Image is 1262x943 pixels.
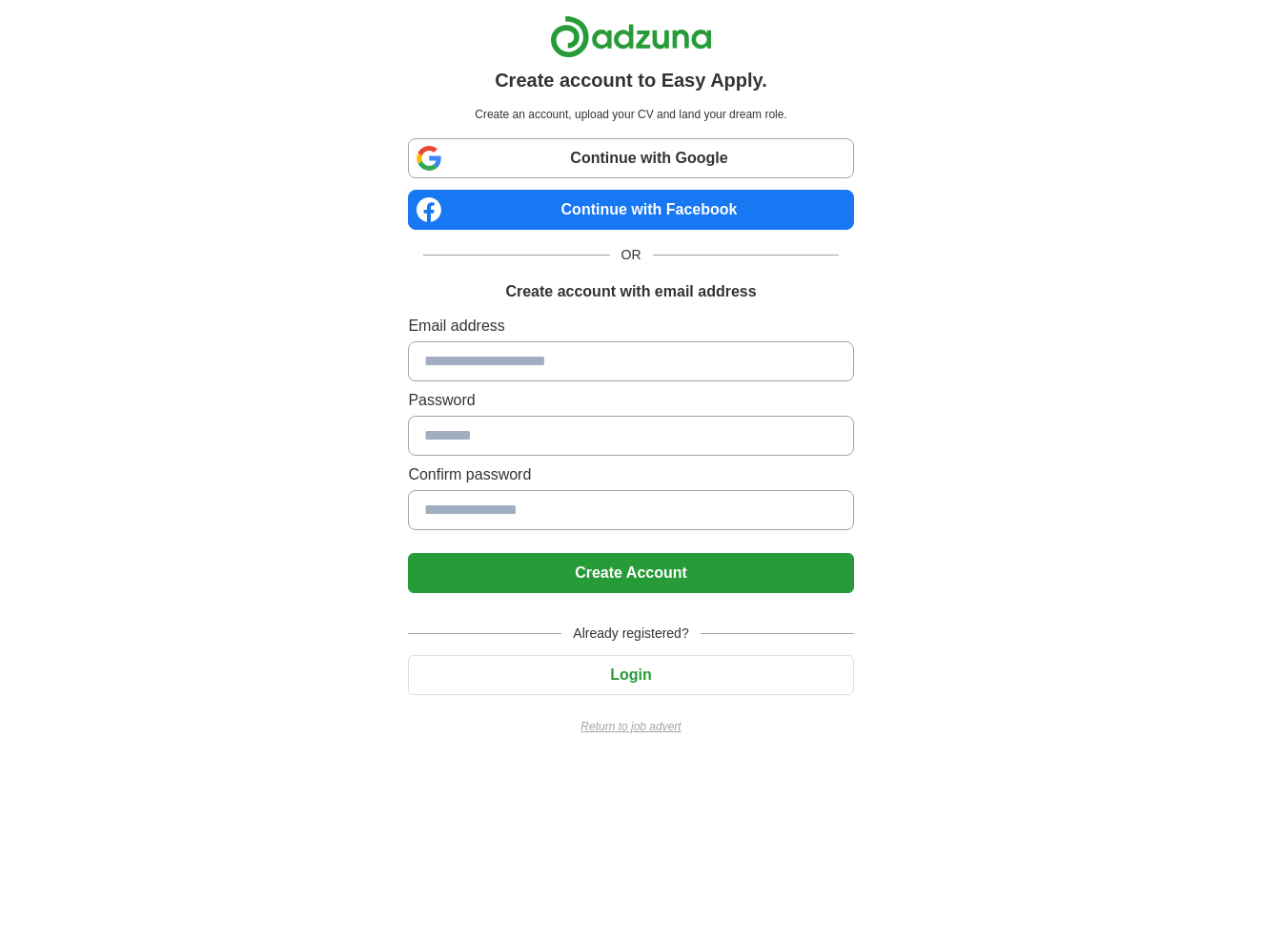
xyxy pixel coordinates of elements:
a: Continue with Google [408,138,853,178]
h1: Create account to Easy Apply. [495,66,767,94]
h1: Create account with email address [505,280,756,303]
span: Already registered? [561,624,700,644]
a: Return to job advert [408,718,853,735]
a: Login [408,666,853,683]
label: Confirm password [408,463,853,486]
label: Email address [408,315,853,338]
span: OR [610,245,653,265]
button: Login [408,655,853,695]
img: Adzuna logo [550,15,712,58]
button: Create Account [408,553,853,593]
p: Create an account, upload your CV and land your dream role. [412,106,849,123]
a: Continue with Facebook [408,190,853,230]
label: Password [408,389,853,412]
